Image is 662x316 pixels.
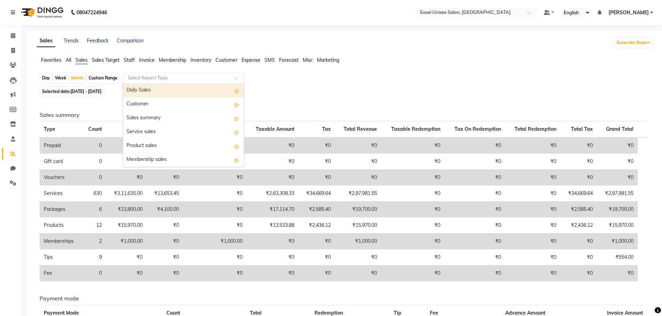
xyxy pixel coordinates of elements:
[106,233,147,249] td: ₹1,000.00
[505,217,561,233] td: ₹0
[381,249,444,265] td: ₹0
[561,202,597,217] td: ₹2,585.40
[299,265,335,281] td: ₹0
[82,217,106,233] td: 12
[299,233,335,249] td: ₹0
[444,137,505,154] td: ₹0
[53,73,68,83] div: Week
[505,233,561,249] td: ₹0
[455,126,501,132] span: Tax On Redemption
[106,265,147,281] td: ₹0
[40,154,82,170] td: Gift card
[234,86,239,95] span: Add this report to Favorites List
[335,170,381,186] td: ₹0
[40,295,647,302] h6: Payment mode
[505,137,561,154] td: ₹0
[606,126,634,132] span: Grand Total
[505,249,561,265] td: ₹0
[381,265,444,281] td: ₹0
[41,57,62,63] span: Favorites
[82,170,106,186] td: 0
[597,154,638,170] td: ₹0
[64,37,79,44] a: Trends
[391,126,440,132] span: Taxable Redemption
[183,170,246,186] td: ₹0
[597,170,638,186] td: ₹0
[561,217,597,233] td: ₹2,436.12
[234,114,239,122] span: Add this report to Favorites List
[40,73,52,83] div: Day
[66,57,71,63] span: All
[335,202,381,217] td: ₹19,700.00
[44,310,79,316] span: Payment Mode
[335,249,381,265] td: ₹0
[505,170,561,186] td: ₹0
[597,137,638,154] td: ₹0
[87,73,119,83] div: Custom Range
[123,84,244,97] div: Daily Sales
[106,154,147,170] td: ₹0
[299,249,335,265] td: ₹0
[159,57,186,63] span: Membership
[183,202,246,217] td: ₹0
[247,265,299,281] td: ₹0
[123,83,244,167] ng-dropdown-panel: Options list
[147,233,183,249] td: ₹0
[234,100,239,109] span: Add this report to Favorites List
[597,186,638,202] td: ₹2,97,981.55
[303,57,313,63] span: Misc
[344,126,377,132] span: Total Revenue
[242,57,260,63] span: Expense
[183,265,246,281] td: ₹0
[40,233,82,249] td: Memberships
[234,142,239,150] span: Add this report to Favorites List
[381,154,444,170] td: ₹0
[76,3,107,22] b: 08047224946
[82,233,106,249] td: 2
[147,217,183,233] td: ₹0
[247,137,299,154] td: ₹0
[40,112,647,118] h6: Sales summary
[505,154,561,170] td: ₹0
[335,217,381,233] td: ₹15,970.00
[40,137,82,154] td: Prepaid
[40,217,82,233] td: Products
[70,73,85,83] div: Month
[247,170,299,186] td: ₹0
[381,186,444,202] td: ₹0
[40,249,82,265] td: Tips
[597,217,638,233] td: ₹15,970.00
[299,154,335,170] td: ₹0
[571,126,593,132] span: Total Tax
[381,202,444,217] td: ₹0
[147,202,183,217] td: ₹4,100.00
[561,249,597,265] td: ₹0
[561,233,597,249] td: ₹0
[561,137,597,154] td: ₹0
[71,89,101,94] span: [DATE] - [DATE]
[597,265,638,281] td: ₹0
[335,233,381,249] td: ₹1,000.00
[444,233,505,249] td: ₹0
[123,97,244,111] div: Customer
[106,170,147,186] td: ₹0
[40,265,82,281] td: Fee
[40,87,103,96] span: Selected date:
[82,265,106,281] td: 0
[123,111,244,125] div: Sales summary
[381,137,444,154] td: ₹0
[82,154,106,170] td: 0
[82,249,106,265] td: 9
[247,249,299,265] td: ₹0
[299,170,335,186] td: ₹0
[561,154,597,170] td: ₹0
[597,233,638,249] td: ₹1,000.00
[123,125,244,139] div: Service sales
[147,249,183,265] td: ₹0
[314,310,343,316] span: Redemption
[505,202,561,217] td: ₹0
[615,38,652,48] button: Generate Report
[234,156,239,164] span: Add this report to Favorites List
[597,202,638,217] td: ₹19,700.00
[147,265,183,281] td: ₹0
